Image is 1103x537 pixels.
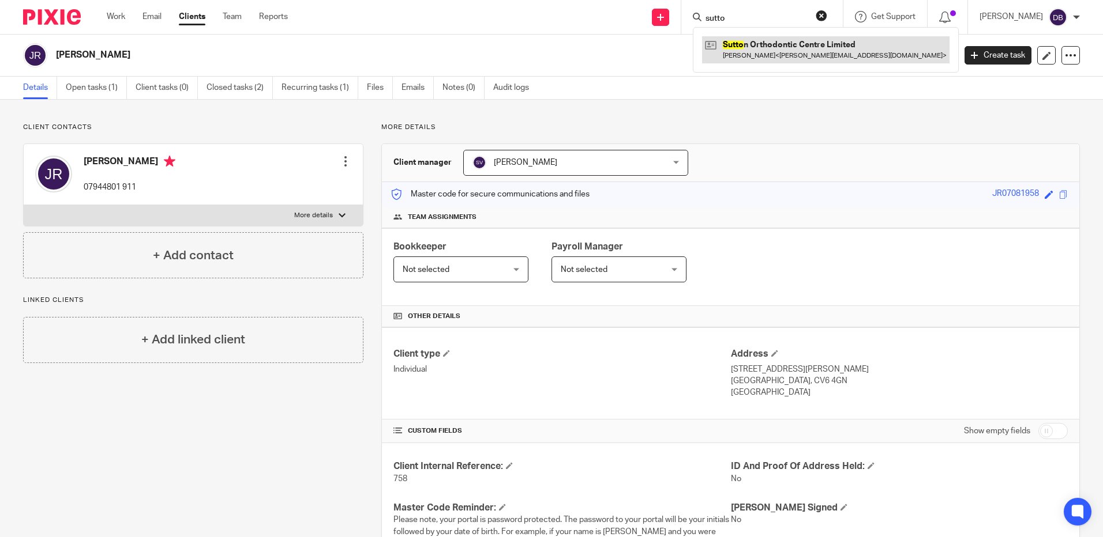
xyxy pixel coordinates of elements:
h4: + Add linked client [141,331,245,349]
a: Client tasks (0) [136,77,198,99]
h4: [PERSON_NAME] [84,156,175,170]
span: Not selected [403,266,449,274]
img: svg%3E [1049,8,1067,27]
h4: Client type [393,348,730,360]
button: Clear [816,10,827,21]
a: Team [223,11,242,22]
img: svg%3E [23,43,47,67]
a: Details [23,77,57,99]
span: No [731,516,741,524]
span: Get Support [871,13,916,21]
a: Closed tasks (2) [207,77,273,99]
p: [PERSON_NAME] [980,11,1043,22]
a: Clients [179,11,205,22]
a: Work [107,11,125,22]
label: Show empty fields [964,425,1030,437]
span: 758 [393,475,407,483]
a: Create task [965,46,1031,65]
span: Team assignments [408,213,477,222]
a: Open tasks (1) [66,77,127,99]
p: Client contacts [23,123,363,132]
p: Individual [393,364,730,375]
p: More details [381,123,1080,132]
p: [GEOGRAPHIC_DATA], CV6 4GN [731,375,1068,387]
h4: + Add contact [153,247,234,264]
a: Audit logs [493,77,538,99]
i: Primary [164,156,175,167]
input: Search [704,14,808,24]
p: [STREET_ADDRESS][PERSON_NAME] [731,364,1068,375]
h4: Address [731,348,1068,360]
span: No [731,475,741,483]
img: svg%3E [35,156,72,192]
a: Emails [402,77,434,99]
h4: [PERSON_NAME] Signed [731,502,1068,514]
h4: CUSTOM FIELDS [393,426,730,436]
img: svg%3E [472,156,486,169]
span: Other details [408,312,460,321]
p: Linked clients [23,296,363,305]
span: Payroll Manager [551,242,623,251]
h2: [PERSON_NAME] [56,49,769,61]
img: Pixie [23,9,81,25]
p: More details [294,211,333,220]
div: JR07081958 [992,188,1039,201]
span: [PERSON_NAME] [494,158,557,167]
a: Recurring tasks (1) [282,77,358,99]
h4: Master Code Reminder: [393,502,730,514]
p: 07944801 911 [84,181,175,193]
p: Master code for secure communications and files [391,188,590,200]
a: Files [367,77,393,99]
a: Email [142,11,162,22]
a: Reports [259,11,288,22]
span: Not selected [561,266,607,274]
h3: Client manager [393,157,452,168]
span: Bookkeeper [393,242,447,251]
h4: Client Internal Reference: [393,460,730,472]
a: Notes (0) [442,77,485,99]
p: [GEOGRAPHIC_DATA] [731,387,1068,398]
h4: ID And Proof Of Address Held: [731,460,1068,472]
